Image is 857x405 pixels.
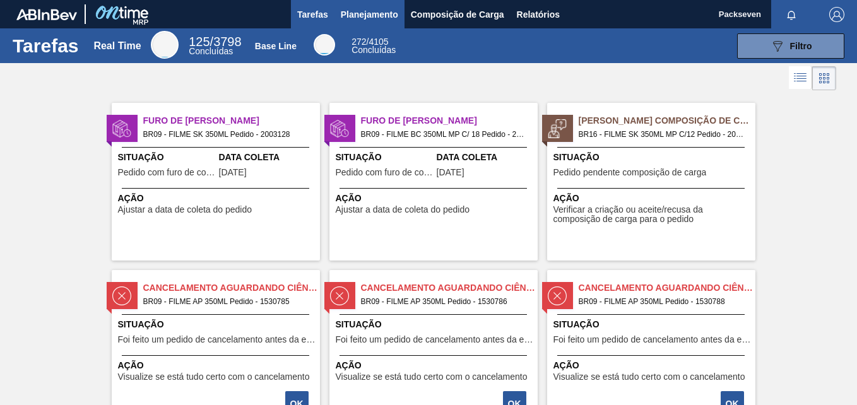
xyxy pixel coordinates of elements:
span: Situação [118,318,317,331]
div: Base Line [352,38,396,54]
span: Visualize se está tudo certo com o cancelamento [118,372,310,382]
span: BR09 - FILME AP 350ML Pedido - 1530788 [579,295,745,308]
span: Verificar a criação ou aceite/recusa da composição de carga para o pedido [553,205,752,225]
span: Visualize se está tudo certo com o cancelamento [553,372,745,382]
span: Filtro [790,41,812,51]
button: Filtro [737,33,844,59]
span: Planejamento [341,7,398,22]
span: BR16 - FILME SK 350ML MP C/12 Pedido - 2021557 [579,127,745,141]
span: Foi feito um pedido de cancelamento antes da etapa de aguardando faturamento [118,335,317,344]
span: BR09 - FILME AP 350ML Pedido - 1530786 [361,295,528,308]
img: status [330,286,349,305]
span: 272 [352,37,366,47]
span: Pedido com furo de coleta [336,168,434,177]
span: Situação [553,151,752,164]
span: Concluídas [189,46,233,56]
span: Cancelamento aguardando ciência [361,281,538,295]
span: 24/09/2025 [219,168,247,177]
span: Ação [336,192,535,205]
span: / 3798 [189,35,241,49]
span: Ação [118,359,317,372]
span: Foi feito um pedido de cancelamento antes da etapa de aguardando faturamento [553,335,752,344]
div: Visão em Cards [812,66,836,90]
span: Situação [553,318,752,331]
span: Pedido com furo de coleta [118,168,216,177]
img: status [112,286,131,305]
img: TNhmsLtSVTkK8tSr43FrP2fwEKptu5GPRR3wAAAABJRU5ErkJggg== [16,9,77,20]
span: Ajustar a data de coleta do pedido [118,205,252,214]
div: Real Time [93,40,141,52]
span: Furo de Coleta [143,114,320,127]
img: Logout [829,7,844,22]
span: Ação [553,192,752,205]
span: Situação [118,151,216,164]
div: Base Line [314,34,335,56]
span: Ajustar a data de coleta do pedido [336,205,470,214]
img: status [548,286,567,305]
span: / 4105 [352,37,388,47]
span: Ação [553,359,752,372]
span: Pedido Aguardando Composição de Carga [579,114,755,127]
span: Data Coleta [437,151,535,164]
span: Cancelamento aguardando ciência [579,281,755,295]
div: Real Time [151,31,179,59]
img: status [548,119,567,138]
span: Foi feito um pedido de cancelamento antes da etapa de aguardando faturamento [336,335,535,344]
span: Pedido pendente composição de carga [553,168,707,177]
span: Composição de Carga [411,7,504,22]
span: Visualize se está tudo certo com o cancelamento [336,372,528,382]
span: Ação [336,359,535,372]
span: Situação [336,318,535,331]
span: BR09 - FILME BC 350ML MP C/ 18 Pedido - 2003155 [361,127,528,141]
div: Base Line [255,41,297,51]
span: 125 [189,35,210,49]
span: Concluídas [352,45,396,55]
span: BR09 - FILME SK 350ML Pedido - 2003128 [143,127,310,141]
button: Notificações [771,6,812,23]
span: Situação [336,151,434,164]
div: Visão em Lista [789,66,812,90]
span: Cancelamento aguardando ciência [143,281,320,295]
span: 22/09/2025 [437,168,464,177]
img: status [330,119,349,138]
div: Real Time [189,37,241,56]
span: Furo de Coleta [361,114,538,127]
span: Relatórios [517,7,560,22]
span: BR09 - FILME AP 350ML Pedido - 1530785 [143,295,310,308]
h1: Tarefas [13,38,79,53]
span: Tarefas [297,7,328,22]
img: status [112,119,131,138]
span: Ação [118,192,317,205]
span: Data Coleta [219,151,317,164]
